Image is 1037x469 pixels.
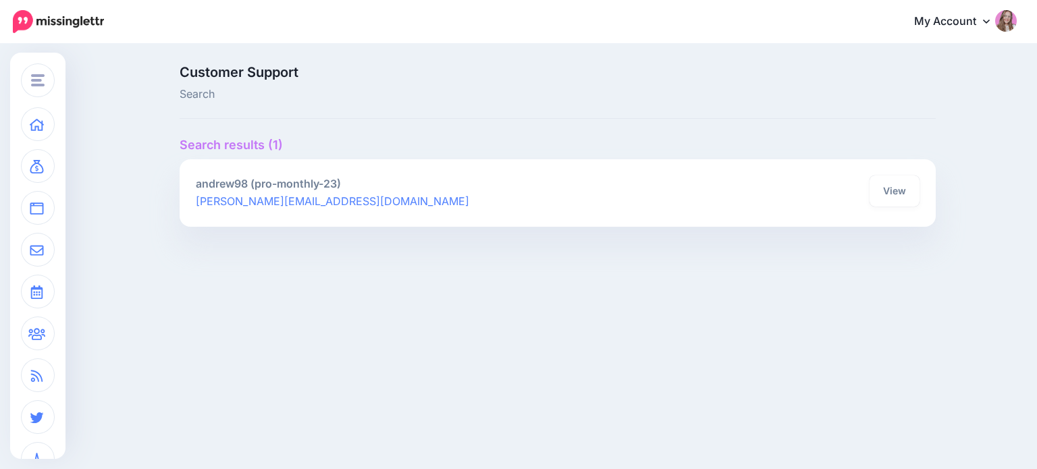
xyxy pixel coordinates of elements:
b: andrew98 (pro-monthly-23) [196,177,341,190]
span: Search [180,86,677,103]
a: View [870,175,920,206]
img: menu.png [31,74,45,86]
img: Missinglettr [13,10,104,33]
h4: Search results (1) [180,138,936,153]
a: [PERSON_NAME][EMAIL_ADDRESS][DOMAIN_NAME] [196,194,469,208]
a: My Account [901,5,1017,38]
span: Customer Support [180,65,677,79]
